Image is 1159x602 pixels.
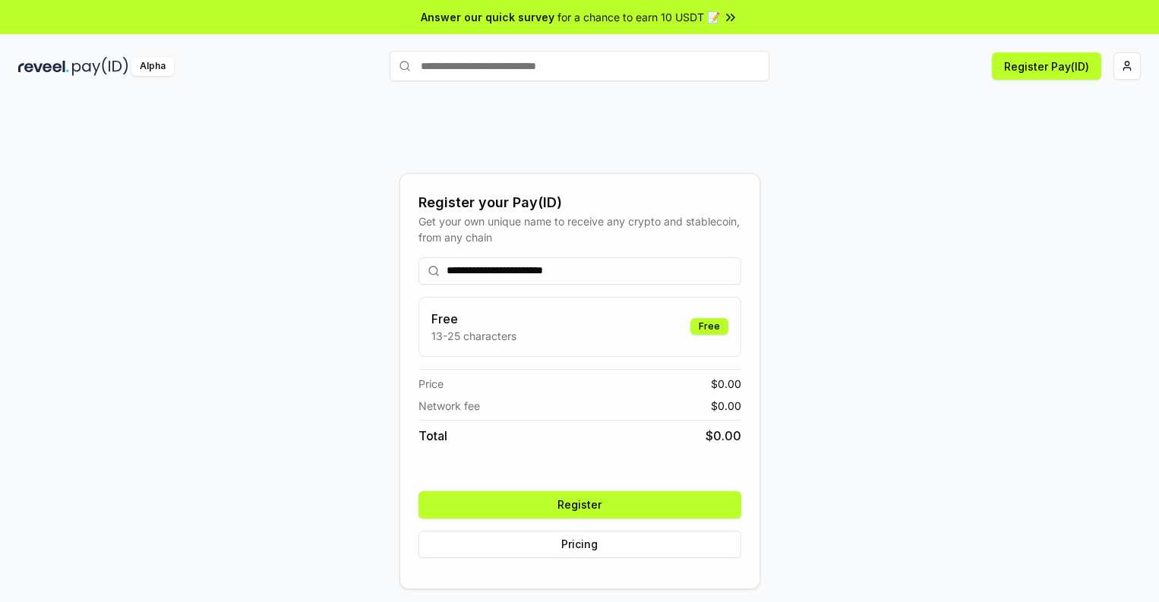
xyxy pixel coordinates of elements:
[992,52,1101,80] button: Register Pay(ID)
[557,9,720,25] span: for a chance to earn 10 USDT 📝
[72,57,128,76] img: pay_id
[711,376,741,392] span: $ 0.00
[431,310,516,328] h3: Free
[418,376,444,392] span: Price
[418,398,480,414] span: Network fee
[418,427,447,445] span: Total
[418,213,741,245] div: Get your own unique name to receive any crypto and stablecoin, from any chain
[418,192,741,213] div: Register your Pay(ID)
[431,328,516,344] p: 13-25 characters
[711,398,741,414] span: $ 0.00
[18,57,69,76] img: reveel_dark
[131,57,174,76] div: Alpha
[690,318,728,335] div: Free
[421,9,554,25] span: Answer our quick survey
[418,531,741,558] button: Pricing
[418,491,741,518] button: Register
[706,427,741,445] span: $ 0.00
